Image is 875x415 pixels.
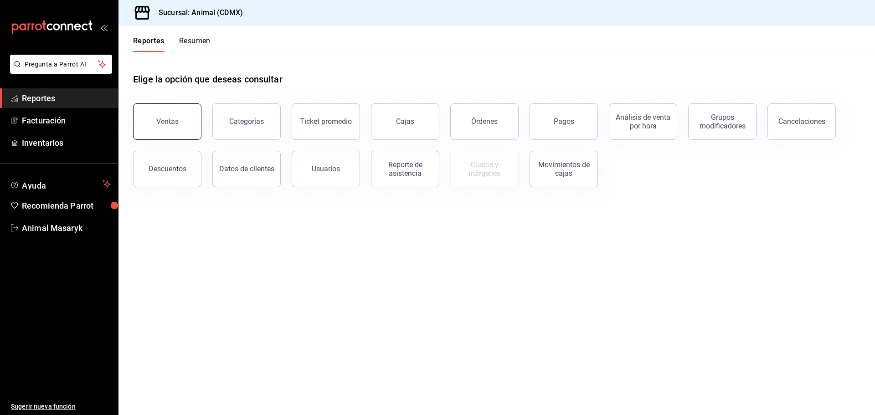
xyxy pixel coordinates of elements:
[22,114,111,127] span: Facturación
[609,103,677,140] button: Análisis de venta por hora
[151,7,243,18] h3: Sucursal: Animal (CDMX)
[133,103,201,140] button: Ventas
[219,164,274,173] div: Datos de clientes
[229,117,264,126] div: Categorías
[371,151,439,187] button: Reporte de asistencia
[179,36,211,52] button: Resumen
[10,55,112,74] button: Pregunta a Parrot AI
[554,117,574,126] div: Pagos
[133,151,201,187] button: Descuentos
[371,103,439,140] a: Cajas
[615,113,671,130] div: Análisis de venta por hora
[22,92,111,104] span: Reportes
[292,151,360,187] button: Usuarios
[688,103,757,140] button: Grupos modificadores
[133,36,165,52] button: Reportes
[535,160,592,178] div: Movimientos de cajas
[377,160,433,178] div: Reporte de asistencia
[767,103,836,140] button: Cancelaciones
[25,60,98,69] span: Pregunta a Parrot AI
[149,164,186,173] div: Descuentos
[212,151,281,187] button: Datos de clientes
[133,72,283,86] h1: Elige la opción que deseas consultar
[212,103,281,140] button: Categorías
[22,137,111,149] span: Inventarios
[22,179,99,190] span: Ayuda
[396,116,415,127] div: Cajas
[450,103,519,140] button: Órdenes
[100,24,108,31] button: open_drawer_menu
[471,117,498,126] div: Órdenes
[11,402,111,411] span: Sugerir nueva función
[133,36,211,52] div: navigation tabs
[292,103,360,140] button: Ticket promedio
[778,117,825,126] div: Cancelaciones
[22,222,111,234] span: Animal Masaryk
[312,164,340,173] div: Usuarios
[156,117,179,126] div: Ventas
[300,117,352,126] div: Ticket promedio
[450,151,519,187] button: Contrata inventarios para ver este reporte
[694,113,751,130] div: Grupos modificadores
[530,103,598,140] button: Pagos
[22,200,111,212] span: Recomienda Parrot
[6,66,112,76] a: Pregunta a Parrot AI
[530,151,598,187] button: Movimientos de cajas
[456,160,513,178] div: Costos y márgenes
